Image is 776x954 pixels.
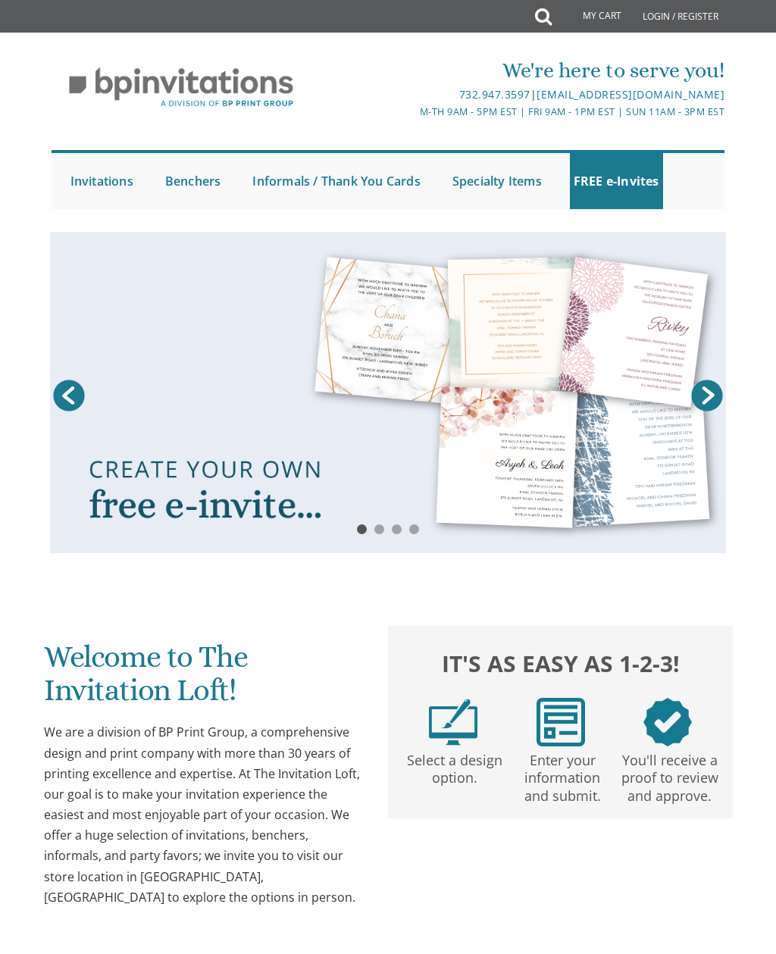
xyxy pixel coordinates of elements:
img: step2.png [537,698,585,746]
h1: Welcome to The Invitation Loft! [44,640,366,718]
p: Select a design option. [404,746,505,787]
a: [EMAIL_ADDRESS][DOMAIN_NAME] [537,87,724,102]
img: BP Invitation Loft [52,56,311,119]
p: You'll receive a proof to review and approve. [619,746,721,805]
div: | [277,86,725,104]
a: Benchers [161,153,225,209]
a: 732.947.3597 [459,87,530,102]
a: Informals / Thank You Cards [249,153,424,209]
a: FREE e-Invites [570,153,663,209]
div: We are a division of BP Print Group, a comprehensive design and print company with more than 30 y... [44,722,366,908]
div: We're here to serve you! [277,55,725,86]
a: Next [688,377,726,414]
div: M-Th 9am - 5pm EST | Fri 9am - 1pm EST | Sun 11am - 3pm EST [277,104,725,120]
img: step1.png [429,698,477,746]
img: step3.png [643,698,692,746]
a: Invitations [67,153,137,209]
h2: It's as easy as 1-2-3! [399,647,721,679]
p: Enter your information and submit. [512,746,613,805]
a: Prev [50,377,88,414]
a: My Cart [550,2,632,32]
a: Specialty Items [449,153,546,209]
